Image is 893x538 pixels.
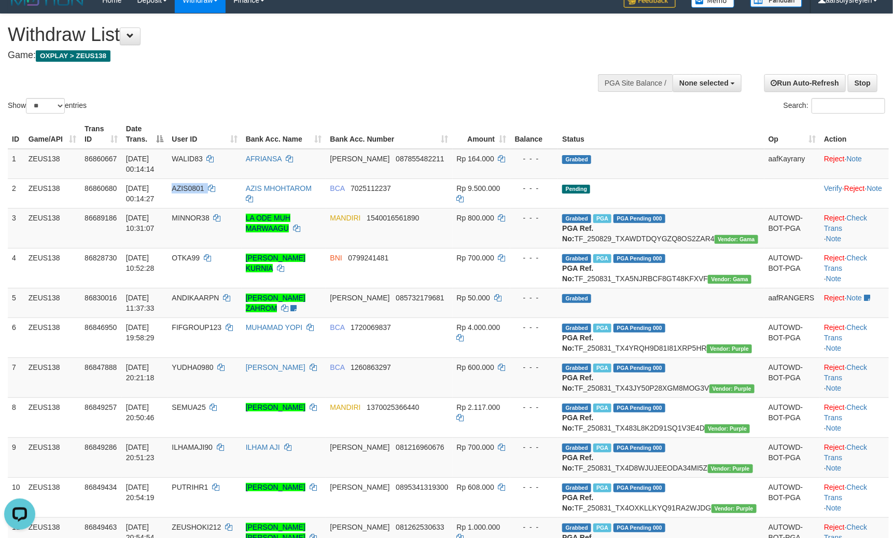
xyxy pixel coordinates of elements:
[396,483,448,491] span: Copy 0895341319300 to clipboard
[715,235,758,244] span: Vendor URL: https://trx31.1velocity.biz
[764,477,820,517] td: AUTOWD-BOT-PGA
[396,155,444,163] span: Copy 087855482211 to clipboard
[613,484,665,492] span: PGA Pending
[562,324,591,333] span: Grabbed
[562,294,591,303] span: Grabbed
[593,404,611,412] span: Marked by aafsreyleap
[330,323,345,332] span: BCA
[8,397,24,437] td: 8
[396,443,444,451] span: Copy 081216960676 to clipboard
[562,224,593,243] b: PGA Ref. No:
[8,178,24,208] td: 2
[598,74,673,92] div: PGA Site Balance /
[8,357,24,397] td: 7
[613,444,665,452] span: PGA Pending
[824,294,845,302] a: Reject
[24,357,80,397] td: ZEUS138
[514,183,554,194] div: - - -
[8,24,585,45] h1: Withdraw List
[613,523,665,532] span: PGA Pending
[24,397,80,437] td: ZEUS138
[246,184,312,192] a: AZIS MHOHTAROM
[330,254,342,262] span: BNI
[85,443,117,451] span: 86849286
[711,504,757,513] span: Vendor URL: https://trx4.1velocity.biz
[558,437,764,477] td: TF_250831_TX4D8WJUJEEODA34MI5Z
[562,413,593,432] b: PGA Ref. No:
[172,523,221,531] span: ZEUSHOKI212
[558,477,764,517] td: TF_250831_TX4OXKLLKYQ91RA2WJDG
[847,294,862,302] a: Note
[820,119,889,149] th: Action
[246,155,282,163] a: AFRIANSA
[457,363,494,371] span: Rp 600.000
[24,318,80,357] td: ZEUS138
[707,344,752,353] span: Vendor URL: https://trx4.1velocity.biz
[826,384,842,392] a: Note
[246,323,302,332] a: MUHAMAD YOPI
[8,437,24,477] td: 9
[126,214,155,232] span: [DATE] 10:31:07
[330,294,390,302] span: [PERSON_NAME]
[85,294,117,302] span: 86830016
[8,119,24,149] th: ID
[26,98,65,114] select: Showentries
[613,214,665,223] span: PGA Pending
[562,364,591,373] span: Grabbed
[126,184,155,203] span: [DATE] 00:14:27
[172,483,208,491] span: PUTRIHR1
[820,248,889,288] td: · ·
[562,155,591,164] span: Grabbed
[562,484,591,492] span: Grabbed
[172,214,209,222] span: MINNOR38
[764,208,820,248] td: AUTOWD-BOT-PGA
[824,323,867,342] a: Check Trans
[126,323,155,342] span: [DATE] 19:58:29
[824,483,845,491] a: Reject
[824,214,867,232] a: Check Trans
[330,155,390,163] span: [PERSON_NAME]
[826,504,842,512] a: Note
[330,214,361,222] span: MANDIRI
[826,234,842,243] a: Note
[826,464,842,472] a: Note
[85,403,117,411] span: 86849257
[824,523,845,531] a: Reject
[457,155,494,163] span: Rp 164.000
[514,442,554,452] div: - - -
[820,477,889,517] td: · ·
[820,357,889,397] td: · ·
[820,397,889,437] td: · ·
[8,149,24,179] td: 1
[367,403,419,411] span: Copy 1370025366440 to clipboard
[784,98,885,114] label: Search:
[351,184,391,192] span: Copy 7025112237 to clipboard
[396,523,444,531] span: Copy 081262530633 to clipboard
[242,119,326,149] th: Bank Acc. Name: activate to sort column ascending
[330,184,345,192] span: BCA
[24,248,80,288] td: ZEUS138
[812,98,885,114] input: Search:
[126,294,155,312] span: [DATE] 11:37:33
[172,294,219,302] span: ANDIKAARPN
[826,274,842,283] a: Note
[593,324,611,333] span: Marked by aafnoeunsreypich
[764,288,820,318] td: aafRANGERS
[824,403,867,422] a: Check Trans
[126,443,155,462] span: [DATE] 20:51:23
[562,453,593,472] b: PGA Ref. No:
[558,248,764,288] td: TF_250831_TXA5NJRBCF8GT48KFXVF
[326,119,453,149] th: Bank Acc. Number: activate to sort column ascending
[80,119,122,149] th: Trans ID: activate to sort column ascending
[558,357,764,397] td: TF_250831_TX43JY50P28XGM8MOG3V
[673,74,742,92] button: None selected
[824,254,845,262] a: Reject
[8,318,24,357] td: 6
[457,483,494,491] span: Rp 608.000
[514,154,554,164] div: - - -
[824,214,845,222] a: Reject
[593,523,611,532] span: Marked by aafRornrotha
[848,74,877,92] a: Stop
[593,254,611,263] span: Marked by aafsreyleap
[126,254,155,272] span: [DATE] 10:52:28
